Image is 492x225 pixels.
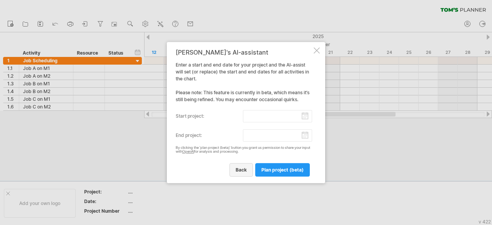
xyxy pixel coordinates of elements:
[255,163,310,177] a: plan project (beta)
[176,49,312,56] div: [PERSON_NAME]'s AI-assistant
[236,167,247,173] span: back
[176,129,243,142] label: end project:
[176,49,312,177] div: Enter a start and end date for your project and the AI-assist will set (or replace) the start and...
[176,146,312,154] div: By clicking the 'plan project (beta)' button you grant us permission to share your input with for...
[229,163,253,177] a: back
[182,150,194,154] a: OpenAI
[261,167,304,173] span: plan project (beta)
[176,110,243,122] label: start project:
